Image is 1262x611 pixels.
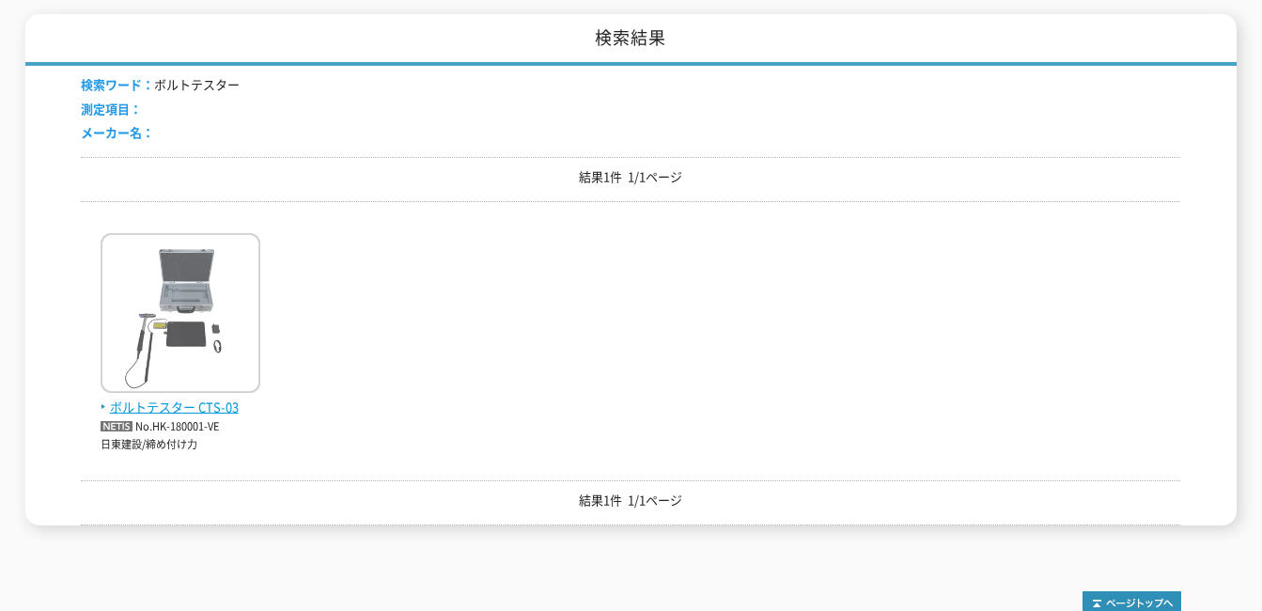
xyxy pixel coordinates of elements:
li: ボルトテスター [81,75,240,95]
span: 検索ワード： [81,75,154,93]
span: 測定項目： [81,100,142,117]
span: メーカー名： [81,123,154,141]
p: 日東建設/締め付け力 [101,437,260,453]
p: 結果1件 1/1ページ [81,491,1180,510]
a: ボルトテスター CTS-03 [101,378,260,417]
img: CTS-03 [101,233,260,398]
span: ボルトテスター CTS-03 [101,398,260,417]
p: 結果1件 1/1ページ [81,167,1180,187]
h1: 検索結果 [25,14,1237,66]
p: No.HK-180001-VE [101,417,260,437]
